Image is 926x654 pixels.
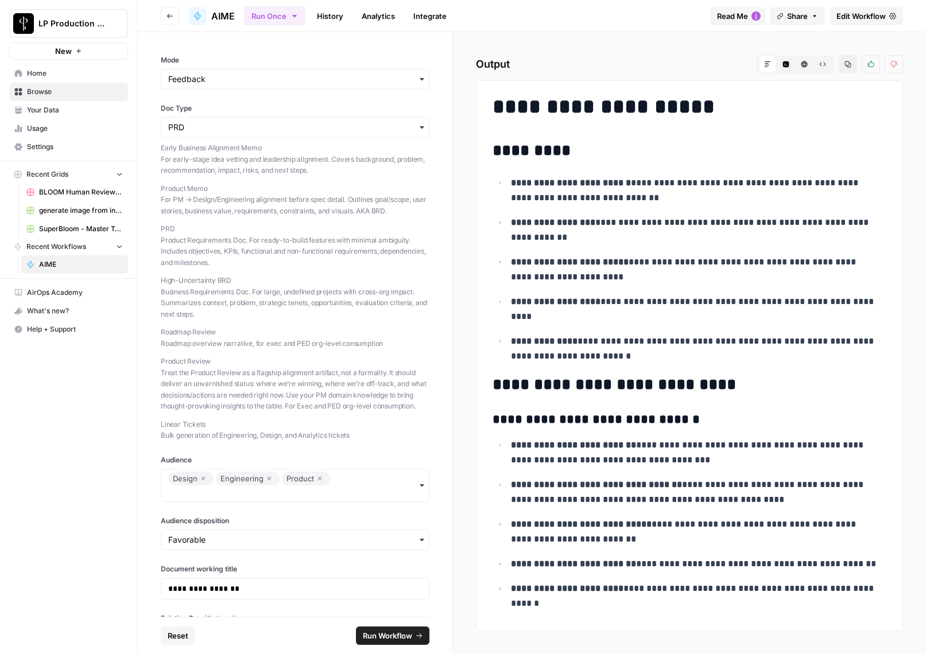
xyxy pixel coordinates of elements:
[476,55,903,73] h2: Output
[161,55,429,65] label: Mode
[161,223,429,268] p: PRD Product Requirements Doc. For ready-to-build features with minimal ambiguity. Includes object...
[26,169,68,180] span: Recent Grids
[9,320,128,338] button: Help + Support
[161,275,429,320] p: High-Uncertainty BRD Business Requirements Doc. For large, undefined projects with cross-org impa...
[27,87,123,97] span: Browse
[9,119,128,138] a: Usage
[27,287,123,298] span: AirOps Academy
[9,138,128,156] a: Settings
[9,64,128,83] a: Home
[161,455,429,465] label: Audience
[27,324,123,334] span: Help + Support
[161,516,429,526] label: Audience disposition
[9,9,128,38] button: Workspace: LP Production Workloads
[770,7,825,25] button: Share
[161,183,429,217] p: Product Memo For PM → Design/Engineering alignment before spec detail. Outlines goal/scope, user ...
[13,13,34,34] img: LP Production Workloads Logo
[38,18,108,29] span: LP Production Workloads
[21,201,128,220] a: generate image from input image (copyright tests) duplicate Grid
[26,242,86,252] span: Recent Workflows
[220,472,275,485] div: Engineering
[406,7,454,25] a: Integrate
[9,83,128,101] a: Browse
[161,419,429,441] p: Linear Tickets Bulk generation of Engineering, Design, and Analytics tickets
[710,7,765,25] button: Read Me
[168,630,188,641] span: Reset
[363,630,412,641] span: Run Workflow
[161,326,429,349] p: Roadmap Review Roadmap overview narrative, for exec and PED org-level consumption
[21,220,128,238] a: SuperBloom - Master Topic List
[9,238,128,255] button: Recent Workflows
[161,142,429,176] p: Early Business Alignment Memo For early-stage idea vetting and leadership alignment. Covers backg...
[211,9,235,23] span: AIME
[9,166,128,183] button: Recent Grids
[168,73,422,85] input: Feedback
[717,10,748,22] span: Read Me
[161,103,429,114] label: Doc Type
[21,255,128,274] a: AIME
[39,187,123,197] span: BLOOM Human Review (ver2)
[204,613,236,624] span: (Optional)
[27,105,123,115] span: Your Data
[9,101,128,119] a: Your Data
[161,469,429,502] button: DesignEngineeringProduct
[168,534,422,546] input: Favorable
[27,142,123,152] span: Settings
[356,626,429,645] button: Run Workflow
[9,42,128,60] button: New
[21,183,128,201] a: BLOOM Human Review (ver2)
[173,472,209,485] div: Design
[161,613,429,624] label: Existing Doc
[836,10,886,22] span: Edit Workflow
[27,68,123,79] span: Home
[787,10,808,22] span: Share
[39,224,123,234] span: SuperBloom - Master Topic List
[286,472,326,485] div: Product
[168,122,422,133] input: PRD
[244,6,305,26] button: Run Once
[161,626,195,645] button: Reset
[310,7,350,25] a: History
[27,123,123,134] span: Usage
[188,7,235,25] a: AIME
[39,205,123,216] span: generate image from input image (copyright tests) duplicate Grid
[830,7,903,25] a: Edit Workflow
[9,283,128,302] a: AirOps Academy
[10,302,127,320] div: What's new?
[39,259,123,270] span: AIME
[355,7,402,25] a: Analytics
[161,356,429,412] p: Product Review Treat the Product Review as a flagship alignment artifact, not a formality. It sho...
[161,564,429,574] label: Document working title
[9,302,128,320] button: What's new?
[55,45,72,57] span: New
